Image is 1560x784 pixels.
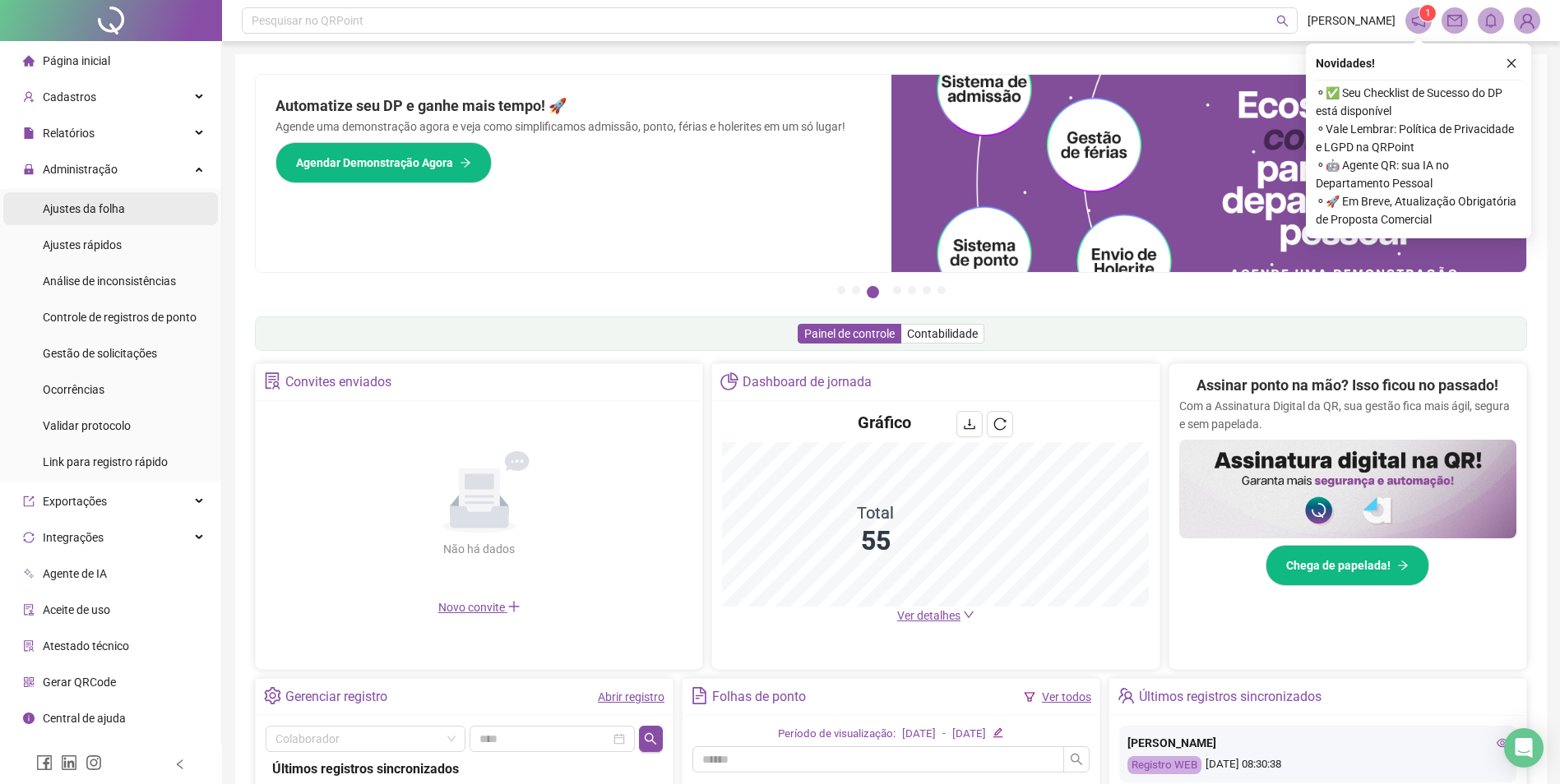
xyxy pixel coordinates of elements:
span: ⚬ 🚀 Em Breve, Atualização Obrigatória de Proposta Comercial [1316,192,1521,228]
div: Últimos registros sincronizados [1139,683,1322,711]
span: ⚬ 🤖 Agente QR: sua IA no Departamento Pessoal [1316,156,1521,192]
button: 3 [867,286,879,298]
a: Abrir registro [598,690,664,703]
span: edit [993,727,1003,738]
img: banner%2F02c71560-61a6-44d4-94b9-c8ab97240462.png [1179,440,1516,538]
span: search [1276,15,1289,27]
span: qrcode [23,676,35,688]
span: Página inicial [43,54,110,67]
span: reload [993,417,1007,431]
div: Open Intercom Messenger [1504,728,1544,768]
div: Últimos registros sincronizados [272,759,656,779]
span: ⚬ Vale Lembrar: Política de Privacidade e LGPD na QRPoint [1316,120,1521,156]
span: export [23,496,35,507]
button: 1 [837,286,845,294]
span: Integrações [43,531,104,544]
span: setting [264,687,281,704]
img: 85808 [1515,8,1539,33]
div: [DATE] [902,726,936,743]
div: Período de visualização: [778,726,896,743]
div: [DATE] 08:30:38 [1127,756,1508,775]
span: info-circle [23,713,35,724]
span: Agendar Demonstração Agora [296,154,453,172]
span: arrow-right [460,157,471,168]
span: lock [23,164,35,175]
button: 4 [893,286,901,294]
a: Ver detalhes down [897,609,974,622]
span: search [644,732,657,745]
span: team [1118,687,1135,704]
span: Agente de IA [43,567,107,580]
div: Dashboard de jornada [743,368,872,396]
span: facebook [36,754,53,771]
span: Ajustes da folha [43,202,125,215]
span: audit [23,604,35,616]
div: Folhas de ponto [712,683,806,711]
img: banner%2Fd57e337e-a0d3-4837-9615-f134fc33a8e6.png [891,75,1527,272]
span: filter [1024,691,1035,703]
span: arrow-right [1397,560,1409,571]
span: file [23,127,35,139]
span: notification [1411,13,1426,28]
span: Painel de controle [804,327,895,340]
span: down [963,609,974,620]
span: Chega de papelada! [1286,556,1391,574]
span: Ocorrências [43,383,104,396]
span: ⚬ ✅ Seu Checklist de Sucesso do DP está disponível [1316,84,1521,120]
span: [PERSON_NAME] [1308,12,1396,30]
span: search [1070,753,1083,766]
span: Link para registro rápido [43,455,168,468]
span: Relatórios [43,127,95,140]
p: Com a Assinatura Digital da QR, sua gestão fica mais ágil, segura e sem papelada. [1179,397,1516,433]
button: Agendar Demonstração Agora [275,142,492,183]
span: Central de ajuda [43,712,126,725]
span: close [1506,58,1517,69]
h2: Automatize seu DP e ganhe mais tempo! 🚀 [275,95,872,118]
span: Gestão de solicitações [43,347,157,360]
button: 5 [908,286,916,294]
span: bell [1484,13,1498,28]
span: pie-chart [720,372,738,390]
span: Novidades ! [1316,54,1375,72]
div: - [942,726,946,743]
span: download [963,417,976,431]
span: home [23,55,35,67]
span: Análise de inconsistências [43,274,176,288]
div: Gerenciar registro [285,683,387,711]
span: instagram [86,754,102,771]
span: plus [507,600,521,613]
button: 7 [937,286,946,294]
span: left [174,759,186,770]
span: linkedin [61,754,77,771]
h2: Assinar ponto na mão? Isso ficou no passado! [1197,374,1498,397]
a: Ver todos [1042,690,1091,703]
span: Administração [43,163,118,176]
span: sync [23,532,35,543]
button: Chega de papelada! [1266,545,1429,586]
button: 6 [923,286,931,294]
h4: Gráfico [858,411,911,434]
div: Registro WEB [1127,756,1201,775]
span: eye [1497,737,1508,749]
span: file-text [691,687,708,704]
span: Controle de registros de ponto [43,311,197,324]
span: Validar protocolo [43,419,131,432]
span: user-add [23,91,35,103]
span: Novo convite [438,601,521,614]
div: [PERSON_NAME] [1127,734,1508,752]
sup: 1 [1419,5,1436,21]
span: solution [23,640,35,652]
span: Atestado técnico [43,639,129,653]
button: 2 [852,286,860,294]
span: Ver detalhes [897,609,961,622]
span: Gerar QRCode [43,676,116,689]
span: Exportações [43,495,107,508]
div: Convites enviados [285,368,391,396]
p: Agende uma demonstração agora e veja como simplificamos admissão, ponto, férias e holerites em um... [275,118,872,136]
span: mail [1447,13,1462,28]
span: Contabilidade [907,327,978,340]
span: solution [264,372,281,390]
span: Ajustes rápidos [43,238,122,251]
span: Aceite de uso [43,603,110,616]
span: Cadastros [43,90,96,104]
